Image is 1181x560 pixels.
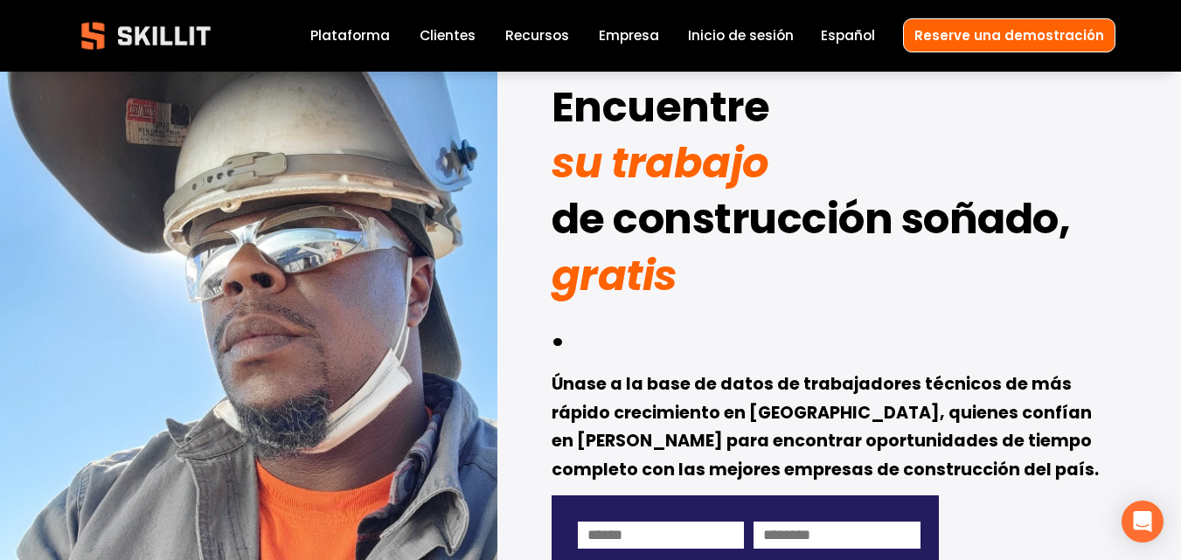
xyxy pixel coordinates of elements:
strong: de construcción soñado, [552,187,1071,259]
span: Recursos [505,25,569,45]
div: language picker [821,24,875,48]
a: Plataforma [310,24,390,48]
a: Clientes [420,24,476,48]
a: Reserve una demostración [903,18,1115,52]
strong: Únase a la base de datos de trabajadores técnicos de más rápido crecimiento en [GEOGRAPHIC_DATA],... [552,371,1099,486]
div: Open Intercom Messenger [1122,501,1164,543]
strong: . [552,300,564,371]
img: Skillit [66,10,226,62]
em: su trabajo [552,134,769,192]
em: gratis [552,246,677,305]
a: Empresa [599,24,659,48]
strong: Encuentre [552,75,770,147]
span: Español [821,25,875,45]
a: folder dropdown [505,24,569,48]
a: Inicio de sesión [688,24,794,48]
